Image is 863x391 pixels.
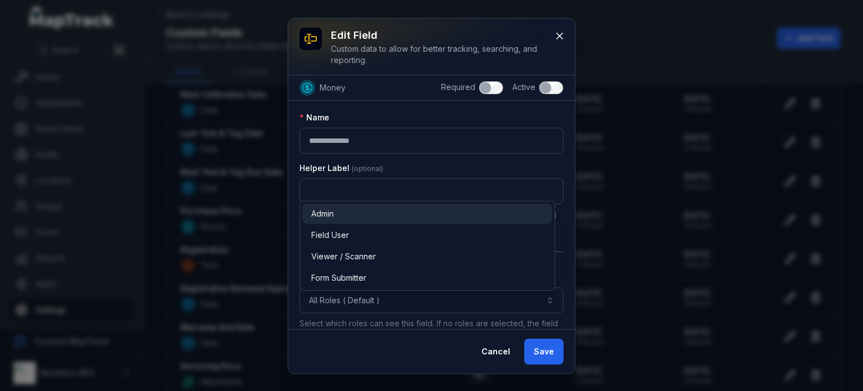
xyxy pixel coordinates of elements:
span: Form Submitter [311,272,366,284]
span: Viewer / Scanner [311,251,376,262]
span: Field User [311,230,349,241]
div: All Roles ( Default ) [299,201,555,291]
button: All Roles ( Default ) [299,287,564,313]
span: Admin [311,208,334,219]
